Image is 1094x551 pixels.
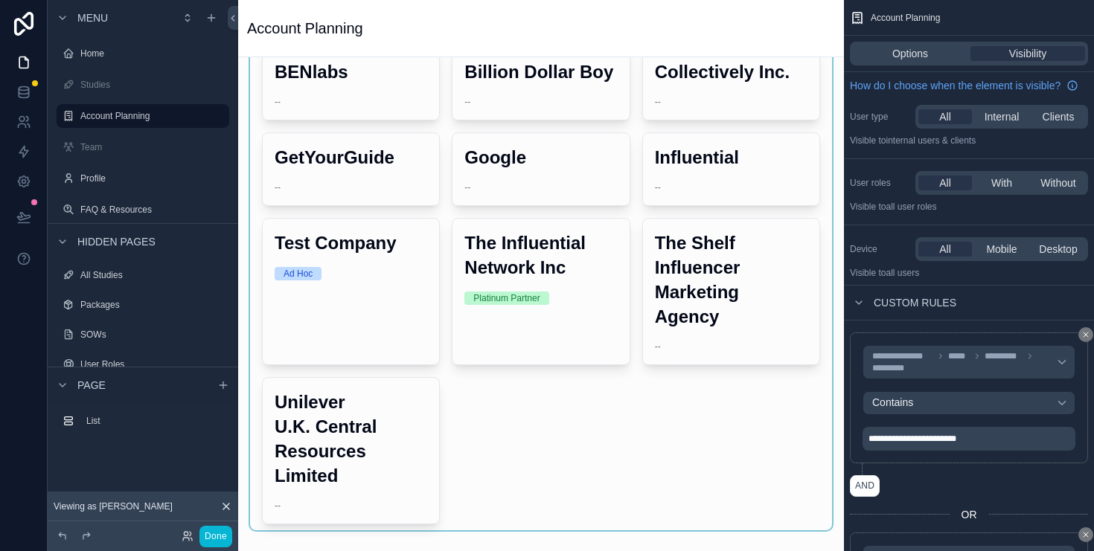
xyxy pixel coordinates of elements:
[48,402,238,448] div: scrollable content
[57,42,229,65] a: Home
[850,177,909,189] label: User roles
[1009,46,1046,61] span: Visibility
[80,204,226,216] label: FAQ & Resources
[872,396,913,410] span: Contains
[80,329,226,341] label: SOWs
[939,242,951,257] span: All
[892,46,928,61] span: Options
[77,234,156,249] span: Hidden pages
[863,391,1075,415] button: Contains
[80,110,220,122] label: Account Planning
[57,263,229,287] a: All Studies
[57,167,229,190] a: Profile
[939,109,951,124] span: All
[886,268,919,278] span: all users
[77,378,106,393] span: Page
[850,475,880,497] button: AND
[991,175,1012,190] span: With
[850,267,1088,279] p: Visible to
[57,293,229,317] a: Packages
[1039,242,1077,257] span: Desktop
[985,109,1020,124] span: Internal
[886,202,936,212] span: All user roles
[850,78,1061,93] span: How do I choose when the element is visible?
[199,526,232,547] button: Done
[962,507,977,522] span: OR
[80,173,226,184] label: Profile
[1043,109,1075,124] span: Clients
[80,79,226,91] label: Studies
[850,78,1078,93] a: How do I choose when the element is visible?
[247,18,363,39] h1: Account Planning
[80,48,226,59] label: Home
[850,201,1088,213] p: Visible to
[80,358,226,370] label: User Roles
[57,73,229,97] a: Studies
[57,104,229,128] a: Account Planning
[57,135,229,159] a: Team
[77,10,108,25] span: Menu
[86,415,223,427] label: List
[939,175,951,190] span: All
[57,198,229,222] a: FAQ & Resources
[80,141,226,153] label: Team
[850,243,909,255] label: Device
[986,242,1017,257] span: Mobile
[57,323,229,347] a: SOWs
[54,500,173,512] span: Viewing as [PERSON_NAME]
[57,352,229,376] a: User Roles
[850,135,1088,146] p: Visible to
[850,111,909,123] label: User type
[1040,175,1075,190] span: Without
[886,135,976,146] span: Internal users & clients
[80,299,226,311] label: Packages
[80,269,226,281] label: All Studies
[874,295,956,310] span: Custom rules
[871,12,940,24] span: Account Planning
